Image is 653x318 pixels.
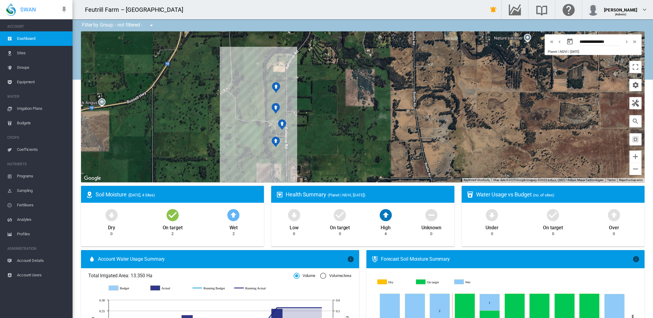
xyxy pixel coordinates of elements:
div: Under [486,222,499,231]
md-icon: icon-checkbox-marked-circle [546,208,560,222]
g: Budget [109,285,145,291]
md-icon: icon-chevron-left [556,38,563,45]
g: Dry [378,279,412,285]
span: Sampling [17,183,68,198]
md-icon: icon-pin [60,6,68,13]
g: Wet [455,279,489,285]
div: 0 [613,231,615,237]
button: icon-chevron-right [623,38,631,45]
md-icon: icon-checkbox-marked-circle [333,208,347,222]
md-icon: icon-arrow-up-bold-circle [378,208,393,222]
md-radio-button: Volume/Area [320,273,351,279]
div: NDVI: Stage 2 SHA [278,119,286,130]
span: SWAN [20,6,36,13]
tspan: 0.6 [336,298,340,302]
span: Account Water Usage Summary [98,256,347,262]
button: Toggle fullscreen view [629,61,642,73]
md-icon: icon-chevron-right [623,38,630,45]
span: Fertilisers [17,198,68,212]
span: (Admin) [615,13,627,16]
div: Unknown [421,222,441,231]
div: Water Usage vs Budget [476,191,640,198]
div: Soil Moisture [96,191,259,198]
span: (Planet | NDVI, [DATE]) [328,193,365,197]
span: Sites [17,46,68,60]
div: Low [290,222,299,231]
button: icon-chevron-double-left [548,38,556,45]
span: Total Irrigated Area: 13.350 Ha [88,272,294,279]
div: 0 [293,231,295,237]
g: Running Actual [234,285,270,291]
div: 0 [110,231,112,237]
div: Filter by Group: - not filtered - [77,19,159,31]
md-icon: Search the knowledge base [534,6,549,13]
span: Groups [17,60,68,75]
button: icon-select-all [629,133,642,145]
span: (no. of sites) [533,193,554,197]
md-icon: icon-information [632,256,640,263]
div: NDVI: Stage 4 SHA [272,82,280,93]
md-icon: Go to the Data Hub [508,6,522,13]
md-icon: icon-chevron-down [641,6,648,13]
md-icon: icon-menu-down [148,22,155,29]
span: ACCOUNT [7,22,68,31]
div: Forecast Soil Moisture Summary [381,256,632,262]
md-icon: Click here for help [561,6,576,13]
div: 0 [552,231,554,237]
button: md-calendar [564,36,576,48]
button: icon-magnify [629,115,642,127]
div: 2 [232,231,235,237]
g: Wet Sep 09, 2025 1 [479,294,499,311]
div: On target [330,222,350,231]
button: icon-chevron-double-right [631,38,638,45]
md-icon: icon-water [88,256,96,263]
md-radio-button: Volume [294,273,315,279]
circle: Running Actual 24 Aug 0.53 [276,306,278,309]
span: Map data ©2025 Google Imagery ©2025 Airbus, CNES / Airbus, Maxar Technologies [493,178,603,182]
button: Keyboard shortcuts [464,178,490,182]
md-icon: icon-thermometer-lines [371,256,378,263]
div: Feutrill Farm – [GEOGRAPHIC_DATA] [85,5,189,14]
span: Account Users [17,268,68,282]
img: SWAN-Landscape-Logo-Colour-drop.png [6,3,16,16]
span: Dashboard [17,31,68,46]
span: Budgets [17,116,68,130]
div: Dry [108,222,115,231]
span: NUTRIENTS [7,159,68,169]
md-icon: icon-arrow-down-bold-circle [485,208,499,222]
md-icon: icon-select-all [632,136,639,143]
md-icon: icon-cup-water [466,191,474,198]
span: Programs [17,169,68,183]
md-icon: icon-information [347,256,354,263]
div: NDVI: Stage 3 SHA [271,103,280,114]
span: Equipment [17,75,68,89]
img: Google [83,174,102,182]
md-icon: icon-heart-box-outline [276,191,283,198]
a: Report a map error [619,178,643,182]
md-icon: icon-cog [632,81,639,89]
span: Coefficients [17,142,68,157]
span: Planet | NDVI [548,50,567,54]
span: Profiles [17,227,68,241]
md-icon: icon-arrow-up-bold-circle [226,208,241,222]
button: Zoom out [629,163,642,175]
md-icon: icon-arrow-down-bold-circle [104,208,119,222]
div: On target [543,222,563,231]
div: Over [609,222,619,231]
a: Terms [607,178,616,182]
span: | [DATE] [568,50,579,54]
span: ([DATE], 4 Sites) [128,193,155,197]
tspan: 0.5 [336,309,340,313]
div: 0 [430,231,432,237]
md-icon: icon-arrow-up-bold-circle [607,208,621,222]
span: Account Details [17,253,68,268]
div: 0 [491,231,493,237]
button: icon-chevron-left [556,38,564,45]
span: WATER [7,92,68,101]
md-icon: icon-map-marker-radius [86,191,93,198]
img: profile.jpg [587,4,599,16]
button: Zoom in [629,151,642,163]
md-icon: icon-chevron-double-right [631,38,638,45]
button: icon-cog [629,79,642,91]
div: On target [163,222,183,231]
